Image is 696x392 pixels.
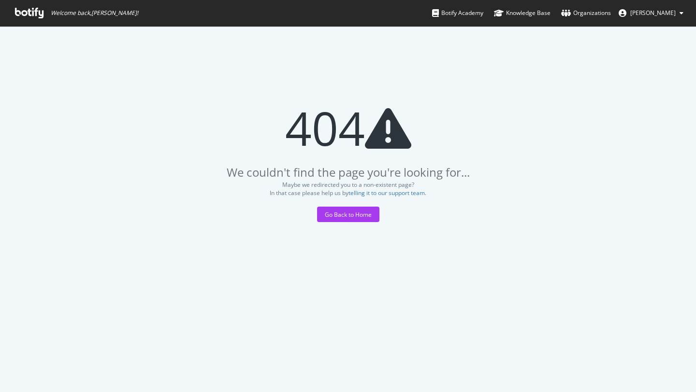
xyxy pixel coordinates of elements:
a: Go Back to Home [317,210,379,219]
div: Knowledge Base [494,8,551,18]
div: Botify Academy [432,8,483,18]
button: Go Back to Home [317,207,379,222]
span: Nikhil Pipal [630,9,676,17]
div: Go Back to Home [325,210,372,219]
span: Welcome back, [PERSON_NAME] ! [51,9,138,17]
button: telling it to our support team. [348,190,426,196]
button: [PERSON_NAME] [611,5,691,21]
div: Organizations [561,8,611,18]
